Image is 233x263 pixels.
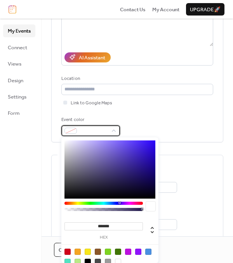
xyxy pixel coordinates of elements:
[152,6,179,14] span: My Account
[8,44,27,52] span: Connect
[8,60,21,68] span: Views
[152,5,179,13] a: My Account
[186,3,224,16] button: Upgrade🚀
[3,24,35,37] a: My Events
[3,57,35,70] a: Views
[79,54,105,62] div: AI Assistant
[75,249,81,255] div: #F5A623
[3,107,35,119] a: Form
[64,235,143,240] label: hex
[125,249,131,255] div: #BD10E0
[8,77,23,85] span: Design
[190,6,221,14] span: Upgrade 🚀
[8,27,31,35] span: My Events
[8,109,20,117] span: Form
[120,5,146,13] a: Contact Us
[3,90,35,103] a: Settings
[120,6,146,14] span: Contact Us
[54,243,83,257] button: Cancel
[9,5,16,14] img: logo
[3,74,35,87] a: Design
[95,249,101,255] div: #8B572A
[61,75,212,83] div: Location
[105,249,111,255] div: #7ED321
[64,52,111,62] button: AI Assistant
[8,93,26,101] span: Settings
[85,249,91,255] div: #F8E71C
[61,116,118,124] div: Event color
[145,249,151,255] div: #4A90E2
[115,249,121,255] div: #417505
[3,41,35,54] a: Connect
[64,249,71,255] div: #D0021B
[71,99,112,107] span: Link to Google Maps
[59,246,79,254] span: Cancel
[135,249,141,255] div: #9013FE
